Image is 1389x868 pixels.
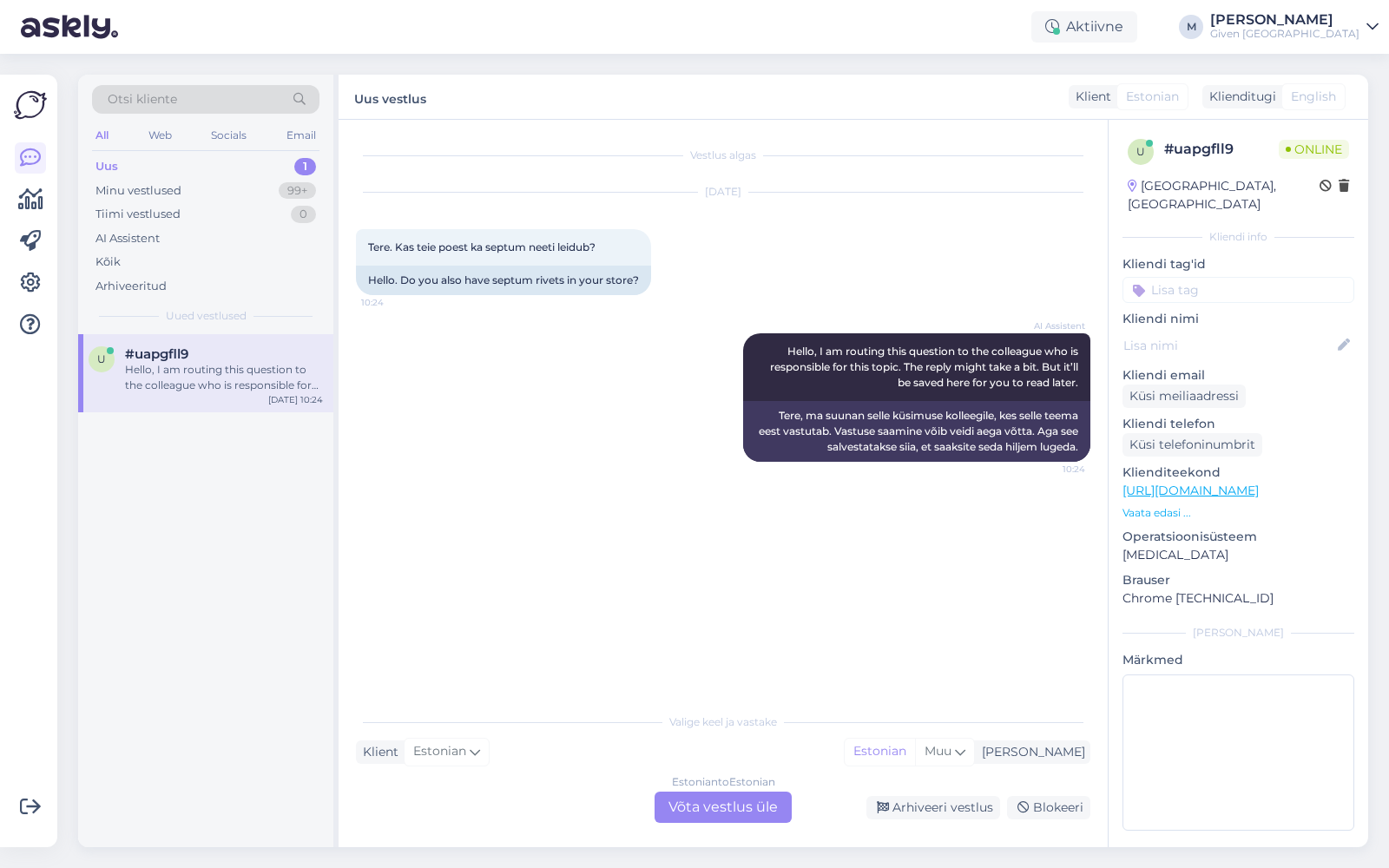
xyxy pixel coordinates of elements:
[145,124,175,147] div: Web
[1202,88,1276,106] div: Klienditugi
[356,743,398,761] div: Klient
[1136,145,1145,158] span: u
[125,362,323,393] div: Hello, I am routing this question to the colleague who is responsible for this topic. The reply m...
[361,296,426,309] span: 10:24
[354,85,426,108] label: Uus vestlus
[1122,433,1262,457] div: Küsi telefoninumbrit
[356,714,1090,730] div: Valige keel ja vastake
[1122,546,1354,564] p: [MEDICAL_DATA]
[95,206,181,223] div: Tiimi vestlused
[743,401,1090,462] div: Tere, ma suunan selle küsimuse kolleegile, kes selle teema eest vastutab. Vastuse saamine võib ve...
[975,743,1085,761] div: [PERSON_NAME]
[1122,385,1246,408] div: Küsi meiliaadressi
[1122,464,1354,482] p: Klienditeekond
[356,184,1090,200] div: [DATE]
[1210,13,1379,41] a: [PERSON_NAME]Given [GEOGRAPHIC_DATA]
[1122,625,1354,641] div: [PERSON_NAME]
[1020,463,1085,476] span: 10:24
[1210,13,1359,27] div: [PERSON_NAME]
[95,158,118,175] div: Uus
[92,124,112,147] div: All
[1122,528,1354,546] p: Operatsioonisüsteem
[125,346,188,362] span: #uapgfll9
[1122,505,1354,521] p: Vaata edasi ...
[1128,177,1320,214] div: [GEOGRAPHIC_DATA], [GEOGRAPHIC_DATA]
[413,742,466,761] span: Estonian
[1122,415,1354,433] p: Kliendi telefon
[95,182,181,200] div: Minu vestlused
[1122,483,1259,498] a: [URL][DOMAIN_NAME]
[1020,319,1085,332] span: AI Assistent
[655,792,792,823] div: Võta vestlus üle
[368,240,596,253] span: Tere. Kas teie poest ka septum neeti leidub?
[1122,651,1354,669] p: Märkmed
[845,739,915,765] div: Estonian
[1123,336,1334,355] input: Lisa nimi
[1069,88,1111,106] div: Klient
[866,796,1000,819] div: Arhiveeri vestlus
[291,206,316,223] div: 0
[925,743,951,759] span: Muu
[356,266,651,295] div: Hello. Do you also have septum rivets in your store?
[207,124,250,147] div: Socials
[95,253,121,271] div: Kõik
[1122,589,1354,608] p: Chrome [TECHNICAL_ID]
[108,90,177,108] span: Otsi kliente
[268,393,323,406] div: [DATE] 10:24
[770,345,1081,389] span: Hello, I am routing this question to the colleague who is responsible for this topic. The reply m...
[1164,139,1279,160] div: # uapgfll9
[1126,88,1179,106] span: Estonian
[1122,310,1354,328] p: Kliendi nimi
[1291,88,1336,106] span: English
[279,182,316,200] div: 99+
[1122,229,1354,245] div: Kliendi info
[294,158,316,175] div: 1
[1122,277,1354,303] input: Lisa tag
[97,352,106,365] span: u
[166,308,247,324] span: Uued vestlused
[1279,140,1349,159] span: Online
[1122,255,1354,273] p: Kliendi tag'id
[1122,571,1354,589] p: Brauser
[95,230,160,247] div: AI Assistent
[1007,796,1090,819] div: Blokeeri
[14,89,47,122] img: Askly Logo
[1179,15,1203,39] div: M
[356,148,1090,163] div: Vestlus algas
[1031,11,1137,43] div: Aktiivne
[283,124,319,147] div: Email
[1122,366,1354,385] p: Kliendi email
[1210,27,1359,41] div: Given [GEOGRAPHIC_DATA]
[95,278,167,295] div: Arhiveeritud
[672,774,775,790] div: Estonian to Estonian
